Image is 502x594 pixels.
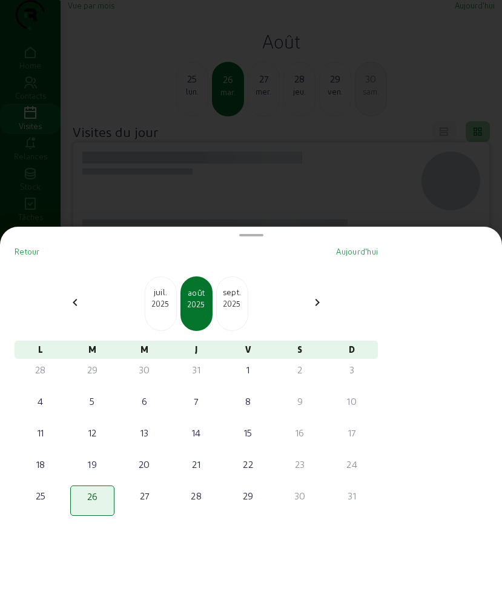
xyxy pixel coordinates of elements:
div: 11 [19,425,62,440]
div: 24 [331,457,373,472]
div: 26 [72,489,113,504]
div: 12 [71,425,114,440]
div: 28 [19,362,62,377]
div: 8 [227,394,269,409]
div: 22 [227,457,269,472]
div: août [182,287,211,299]
div: sept. [217,286,248,298]
div: 31 [175,362,217,377]
mat-icon: chevron_left [68,295,82,310]
div: 15 [227,425,269,440]
div: 3 [331,362,373,377]
div: 19 [71,457,114,472]
div: 28 [175,489,217,503]
div: 16 [279,425,322,440]
div: 2025 [182,299,211,310]
div: 6 [123,394,165,409]
div: juil. [145,286,176,298]
div: M [118,341,170,359]
div: 14 [175,425,217,440]
div: 5 [71,394,114,409]
div: 13 [123,425,165,440]
div: 10 [331,394,373,409]
div: D [326,341,378,359]
div: 2025 [145,298,176,309]
div: 25 [19,489,62,503]
div: 21 [175,457,217,472]
div: 29 [71,362,114,377]
div: 18 [19,457,62,472]
div: L [15,341,67,359]
div: J [170,341,222,359]
div: 17 [331,425,373,440]
div: 23 [279,457,322,472]
div: 30 [123,362,165,377]
div: 20 [123,457,165,472]
div: 1 [227,362,269,377]
div: 2 [279,362,322,377]
span: Aujourd'hui [336,247,378,256]
div: 2025 [217,298,248,309]
div: V [222,341,274,359]
div: 7 [175,394,217,409]
div: 30 [279,489,322,503]
div: 9 [279,394,322,409]
div: 27 [123,489,165,503]
div: M [67,341,119,359]
div: 31 [331,489,373,503]
mat-icon: chevron_right [310,295,325,310]
div: S [274,341,326,359]
div: 4 [19,394,62,409]
div: 29 [227,489,269,503]
span: Retour [15,247,40,256]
